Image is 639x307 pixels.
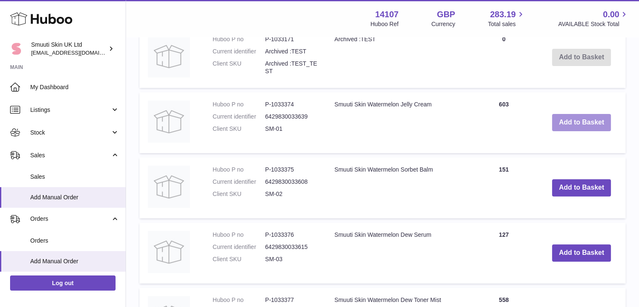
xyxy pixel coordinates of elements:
[148,35,190,77] img: Archived :TEST
[558,20,629,28] span: AVAILABLE Stock Total
[213,125,265,133] dt: Client SKU
[326,157,470,218] td: Smuuti Skin Watermelon Sorbet Balm
[470,222,537,283] td: 127
[213,190,265,198] dt: Client SKU
[552,244,611,262] button: Add to Basket
[30,257,119,265] span: Add Manual Order
[603,9,619,20] span: 0.00
[265,35,318,43] dd: P-1033171
[265,243,318,251] dd: 6429830033615
[148,231,190,273] img: Smuuti Skin Watermelon Dew Serum
[213,296,265,304] dt: Huboo P no
[213,48,265,56] dt: Current identifier
[552,179,611,196] button: Add to Basket
[265,113,318,121] dd: 6429830033639
[30,151,110,159] span: Sales
[470,157,537,218] td: 151
[552,114,611,131] button: Add to Basket
[431,20,455,28] div: Currency
[265,190,318,198] dd: SM-02
[265,101,318,109] dd: P-1033374
[213,231,265,239] dt: Huboo P no
[213,255,265,263] dt: Client SKU
[326,27,470,88] td: Archived :TEST
[371,20,399,28] div: Huboo Ref
[10,42,23,55] img: Paivi.korvela@gmail.com
[213,101,265,109] dt: Huboo P no
[265,255,318,263] dd: SM-03
[30,215,110,223] span: Orders
[490,9,515,20] span: 283.19
[265,231,318,239] dd: P-1033376
[148,166,190,208] img: Smuuti Skin Watermelon Sorbet Balm
[265,125,318,133] dd: SM-01
[213,178,265,186] dt: Current identifier
[31,49,124,56] span: [EMAIL_ADDRESS][DOMAIN_NAME]
[213,243,265,251] dt: Current identifier
[470,92,537,153] td: 603
[470,27,537,88] td: 0
[10,275,116,291] a: Log out
[375,9,399,20] strong: 14107
[213,35,265,43] dt: Huboo P no
[265,60,318,76] dd: Archived :TEST_TEST
[326,92,470,153] td: Smuuti Skin Watermelon Jelly Cream
[488,9,525,28] a: 283.19 Total sales
[265,166,318,174] dd: P-1033375
[213,113,265,121] dt: Current identifier
[265,178,318,186] dd: 6429830033608
[488,20,525,28] span: Total sales
[265,48,318,56] dd: Archived :TEST
[265,296,318,304] dd: P-1033377
[30,173,119,181] span: Sales
[437,9,455,20] strong: GBP
[30,83,119,91] span: My Dashboard
[558,9,629,28] a: 0.00 AVAILABLE Stock Total
[31,41,107,57] div: Smuuti Skin UK Ltd
[30,129,110,137] span: Stock
[148,101,190,143] img: Smuuti Skin Watermelon Jelly Cream
[30,237,119,245] span: Orders
[213,166,265,174] dt: Huboo P no
[326,222,470,283] td: Smuuti Skin Watermelon Dew Serum
[30,106,110,114] span: Listings
[30,193,119,201] span: Add Manual Order
[213,60,265,76] dt: Client SKU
